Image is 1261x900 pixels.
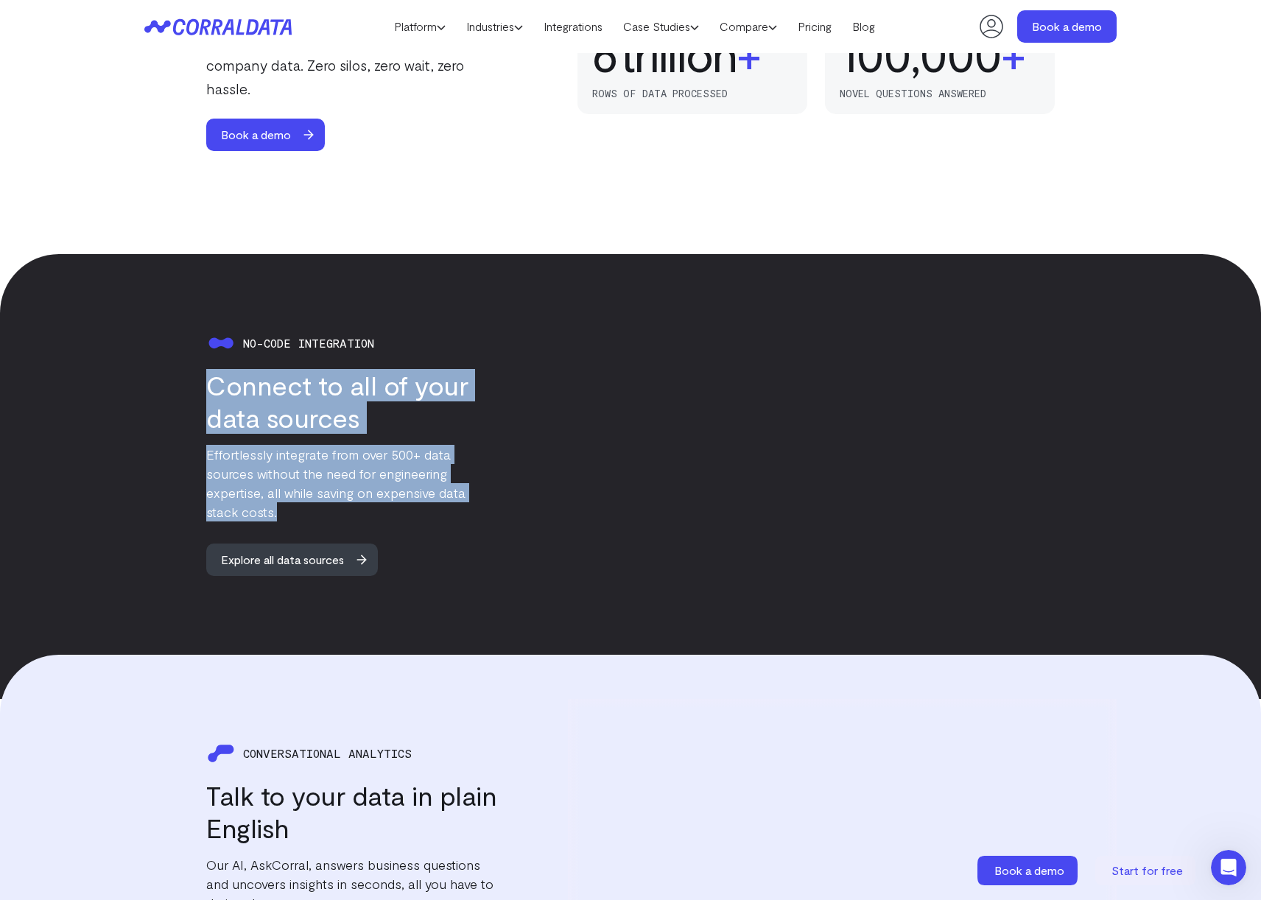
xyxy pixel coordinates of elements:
a: Integrations [533,15,613,38]
h3: Talk to your data in plain English [206,779,498,844]
span: No-code integration [243,337,374,350]
a: Case Studies [613,15,709,38]
p: Effortlessly integrate from over 500+ data sources without the need for engineering expertise, al... [206,445,498,521]
span: CONVERSATIONAL ANALYTICS [243,747,412,760]
a: Book a demo [1017,10,1117,43]
div: 6 [592,27,619,80]
span: Start for free [1111,863,1183,877]
span: trillion [619,27,737,80]
a: Industries [456,15,533,38]
span: + [737,27,761,80]
div: 100,000 [840,27,1001,80]
a: Book a demo [977,856,1081,885]
p: novel questions answered [840,88,1040,99]
h3: Connect to all of your data sources [206,369,498,434]
a: Explore all data sources [206,544,391,576]
iframe: Intercom live chat [1211,850,1246,885]
a: Start for free [1095,856,1198,885]
a: Pricing [787,15,842,38]
a: Platform [384,15,456,38]
span: Book a demo [994,863,1064,877]
span: + [1001,27,1025,80]
a: Blog [842,15,885,38]
p: rows of data processed [592,88,793,99]
span: Explore all data sources [206,544,359,576]
a: Book a demo [206,119,338,151]
a: Compare [709,15,787,38]
span: Book a demo [206,119,306,151]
